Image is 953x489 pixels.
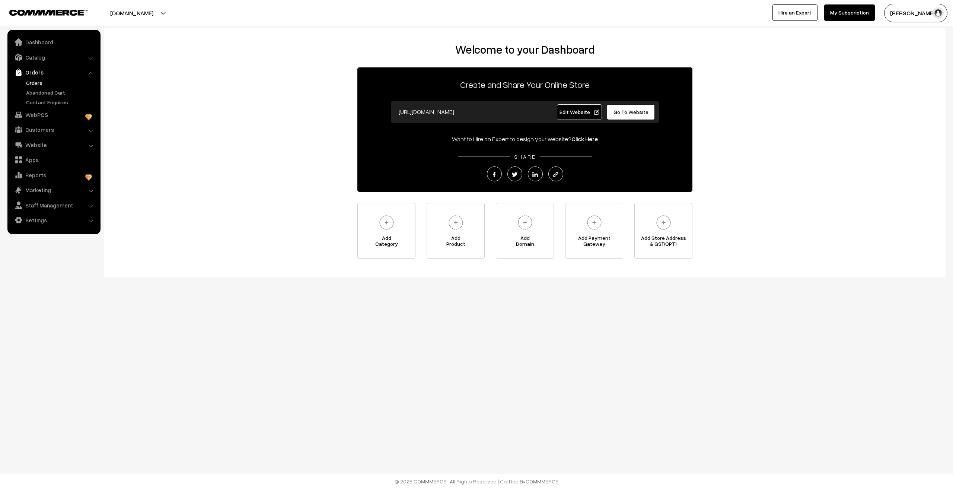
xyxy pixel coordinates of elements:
[9,123,98,136] a: Customers
[9,153,98,166] a: Apps
[565,203,623,259] a: Add PaymentGateway
[84,4,179,22] button: [DOMAIN_NAME]
[9,213,98,227] a: Settings
[526,478,558,485] a: COMMMERCE
[565,235,623,250] span: Add Payment Gateway
[510,153,540,160] span: SHARE
[9,66,98,79] a: Orders
[9,168,98,182] a: Reports
[376,212,397,233] img: plus.svg
[571,135,598,143] a: Click Here
[427,203,485,259] a: AddProduct
[772,4,817,21] a: Hire an Expert
[634,203,692,259] a: Add Store Address& GST(OPT)
[358,235,415,250] span: Add Category
[9,35,98,49] a: Dashboard
[584,212,605,233] img: plus.svg
[357,78,692,91] p: Create and Share Your Online Store
[607,104,655,120] a: Go To Website
[557,104,602,120] a: Edit Website
[24,98,98,106] a: Contact Enquires
[9,199,98,212] a: Staff Management
[496,235,554,250] span: Add Domain
[357,203,415,259] a: AddCategory
[9,7,74,16] a: COMMMERCE
[9,51,98,64] a: Catalog
[9,108,98,121] a: WebPOS
[427,235,484,250] span: Add Product
[24,79,98,87] a: Orders
[112,43,938,56] h2: Welcome to your Dashboard
[613,109,648,115] span: Go To Website
[824,4,875,21] a: My Subscription
[933,7,944,19] img: user
[884,4,947,22] button: [PERSON_NAME]
[9,138,98,152] a: Website
[560,109,599,115] span: Edit Website
[446,212,466,233] img: plus.svg
[24,89,98,96] a: Abandoned Cart
[515,212,535,233] img: plus.svg
[635,235,692,250] span: Add Store Address & GST(OPT)
[496,203,554,259] a: AddDomain
[9,10,87,15] img: COMMMERCE
[357,134,692,143] div: Want to Hire an Expert to design your website?
[653,212,674,233] img: plus.svg
[9,183,98,197] a: Marketing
